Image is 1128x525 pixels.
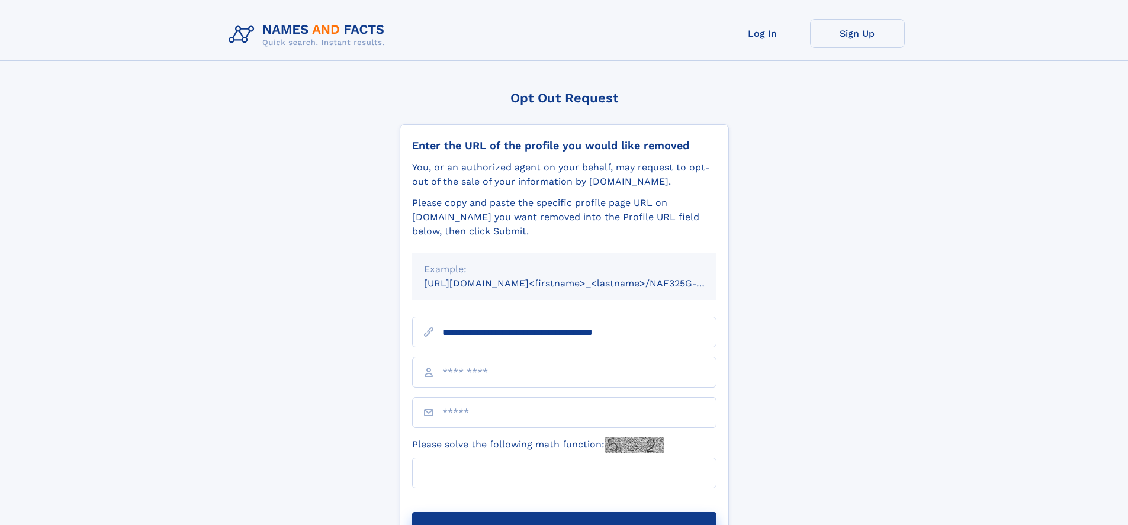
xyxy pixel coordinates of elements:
div: Opt Out Request [400,91,729,105]
div: Example: [424,262,705,276]
div: Please copy and paste the specific profile page URL on [DOMAIN_NAME] you want removed into the Pr... [412,196,716,239]
div: You, or an authorized agent on your behalf, may request to opt-out of the sale of your informatio... [412,160,716,189]
small: [URL][DOMAIN_NAME]<firstname>_<lastname>/NAF325G-xxxxxxxx [424,278,739,289]
a: Log In [715,19,810,48]
div: Enter the URL of the profile you would like removed [412,139,716,152]
a: Sign Up [810,19,905,48]
label: Please solve the following math function: [412,437,664,453]
img: Logo Names and Facts [224,19,394,51]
